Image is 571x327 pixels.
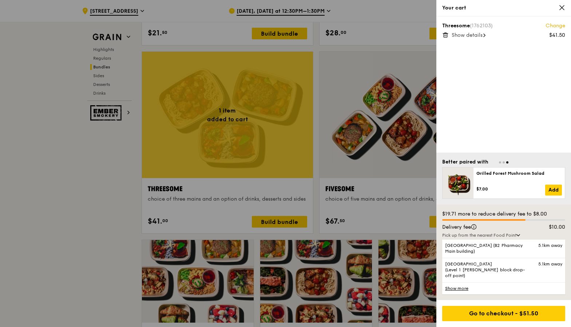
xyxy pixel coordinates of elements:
div: Delivery fee [438,224,537,231]
div: Your cart [442,4,565,12]
div: Threesome [442,22,565,29]
div: Pick up from the nearest Food Point [442,232,565,238]
span: Go to slide 1 [499,161,501,163]
a: Add [545,185,562,196]
span: Go to slide 3 [506,161,508,163]
span: Show details [452,32,483,38]
div: $7.00 [476,186,545,192]
div: $41.50 [549,32,565,39]
div: Better paired with [442,158,488,166]
a: Change [546,22,565,29]
div: $10.00 [537,224,570,231]
div: $19.71 more to reduce delivery fee to $8.00 [442,210,565,218]
span: 5.1km away [538,261,562,267]
span: 5.1km away [538,243,562,248]
div: Go to checkout - $51.50 [442,306,565,321]
span: [GEOGRAPHIC_DATA] (B2 Pharmacy Main building) [445,243,533,254]
span: [GEOGRAPHIC_DATA] (Level 1 [PERSON_NAME] block drop-off point) [445,261,533,279]
span: (1762103) [470,23,493,29]
span: Go to slide 2 [503,161,505,163]
div: Grilled Forest Mushroom Salad [476,170,562,176]
a: Show more [442,282,565,294]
